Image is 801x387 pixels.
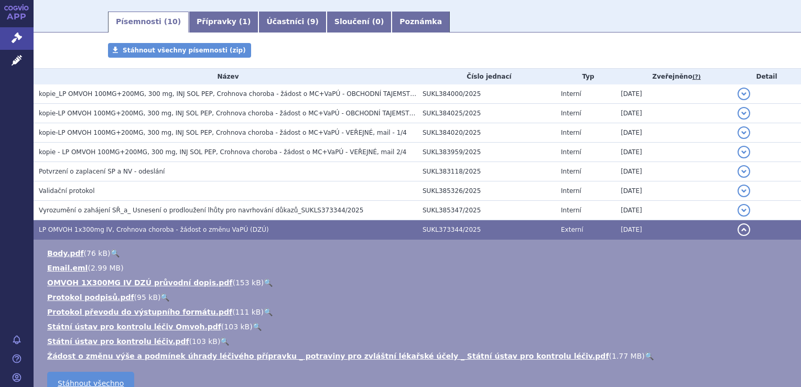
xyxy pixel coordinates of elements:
span: Interní [561,90,581,98]
a: Stáhnout všechny písemnosti (zip) [108,43,251,58]
td: SUKL373344/2025 [417,220,556,240]
span: 76 kB [86,249,107,257]
span: 103 kB [192,337,218,346]
span: Vyrozumění o zahájení SŘ_a_ Usnesení o prodloužení lhůty pro navrhování důkazů_SUKLS373344/2025 [39,207,363,214]
span: 1 [242,17,247,26]
td: [DATE] [615,84,732,104]
span: Potvrzení o zaplacení SP a NV - odeslání [39,168,165,175]
a: 🔍 [253,322,262,331]
a: Sloučení (0) [327,12,392,33]
span: Interní [561,207,581,214]
button: detail [738,165,750,178]
span: 10 [167,17,177,26]
button: detail [738,107,750,120]
th: Typ [556,69,615,84]
span: 103 kB [224,322,250,331]
span: kopie-LP OMVOH 100MG+200MG, 300 mg, INJ SOL PEP, Crohnova choroba - žádost o MC+VaPÚ - OBCHODNÍ T... [39,110,445,117]
th: Detail [732,69,801,84]
button: detail [738,126,750,139]
td: [DATE] [615,162,732,181]
span: kopie-LP OMVOH 100MG+200MG, 300 mg, INJ SOL PEP, Crohnova choroba - žádost o MC+VaPÚ - VEŘEJNÉ, m... [39,129,407,136]
a: Žádost o změnu výše a podmínek úhrady léčivého přípravku _ potraviny pro zvláštní lékařské účely ... [47,352,609,360]
span: 0 [375,17,381,26]
li: ( ) [47,277,791,288]
a: OMVOH 1X300MG IV DZÚ průvodní dopis.pdf [47,278,232,287]
a: 🔍 [160,293,169,302]
td: SUKL383959/2025 [417,143,556,162]
a: Písemnosti (10) [108,12,189,33]
td: SUKL383118/2025 [417,162,556,181]
span: 2.99 MB [91,264,121,272]
th: Číslo jednací [417,69,556,84]
li: ( ) [47,351,791,361]
span: 9 [310,17,316,26]
span: Stáhnout všechny písemnosti (zip) [123,47,246,54]
span: Interní [561,129,581,136]
a: 🔍 [111,249,120,257]
span: Externí [561,226,583,233]
li: ( ) [47,307,791,317]
td: SUKL384000/2025 [417,84,556,104]
a: 🔍 [220,337,229,346]
td: SUKL384020/2025 [417,123,556,143]
li: ( ) [47,292,791,303]
span: 95 kB [137,293,158,302]
abbr: (?) [692,73,701,81]
li: ( ) [47,263,791,273]
a: Protokol podpisů.pdf [47,293,134,302]
li: ( ) [47,321,791,332]
td: [DATE] [615,104,732,123]
span: Validační protokol [39,187,95,195]
span: Interní [561,110,581,117]
td: [DATE] [615,181,732,201]
a: Státní ústav pro kontrolu léčiv.pdf [47,337,189,346]
span: 111 kB [235,308,261,316]
span: Interní [561,168,581,175]
button: detail [738,223,750,236]
button: detail [738,185,750,197]
td: SUKL384025/2025 [417,104,556,123]
span: Interní [561,148,581,156]
button: detail [738,204,750,217]
li: ( ) [47,336,791,347]
span: kopie - LP OMVOH 100MG+200MG, 300 mg, INJ SOL PEP, Crohnova choroba - žádost o MC+VaPÚ - VEŘEJNÉ,... [39,148,406,156]
a: Poznámka [392,12,450,33]
button: detail [738,88,750,100]
span: LP OMVOH 1x300mg IV, Crohnova choroba - žádost o změnu VaPÚ (DZÚ) [39,226,269,233]
button: detail [738,146,750,158]
span: 1.77 MB [612,352,642,360]
td: [DATE] [615,201,732,220]
span: 153 kB [235,278,261,287]
th: Název [34,69,417,84]
a: Email.eml [47,264,88,272]
td: [DATE] [615,123,732,143]
a: 🔍 [264,278,273,287]
a: 🔍 [645,352,654,360]
a: Státní ústav pro kontrolu léčiv Omvoh.pdf [47,322,221,331]
a: Účastníci (9) [258,12,326,33]
span: kopie_LP OMVOH 100MG+200MG, 300 mg, INJ SOL PEP, Crohnova choroba - žádost o MC+VaPÚ - OBCHODNÍ T... [39,90,446,98]
a: Body.pdf [47,249,84,257]
td: [DATE] [615,143,732,162]
li: ( ) [47,248,791,259]
span: Interní [561,187,581,195]
td: [DATE] [615,220,732,240]
th: Zveřejněno [615,69,732,84]
td: SUKL385326/2025 [417,181,556,201]
a: Přípravky (1) [189,12,258,33]
td: SUKL385347/2025 [417,201,556,220]
a: 🔍 [264,308,273,316]
a: Protokol převodu do výstupního formátu.pdf [47,308,232,316]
